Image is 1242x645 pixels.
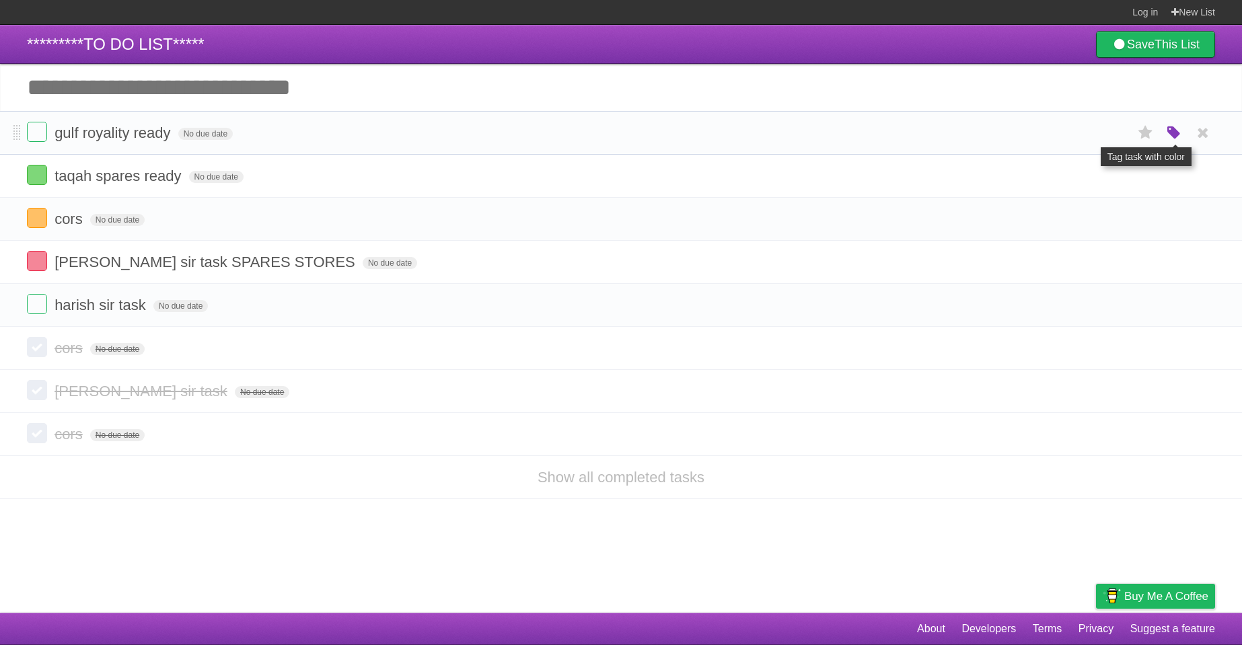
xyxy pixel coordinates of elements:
a: Show all completed tasks [538,469,704,486]
label: Done [27,208,47,228]
label: Done [27,122,47,142]
span: No due date [153,300,208,312]
span: cors [54,211,86,227]
span: [PERSON_NAME] sir task [54,383,231,400]
span: No due date [178,128,233,140]
span: taqah spares ready [54,167,184,184]
a: Suggest a feature [1130,616,1215,642]
a: Privacy [1079,616,1113,642]
b: This List [1155,38,1200,51]
span: [PERSON_NAME] sir task SPARES STORES [54,254,359,270]
span: No due date [235,386,289,398]
span: cors [54,426,86,443]
a: SaveThis List [1096,31,1215,58]
label: Done [27,337,47,357]
label: Done [27,380,47,400]
span: No due date [90,214,145,226]
img: Buy me a coffee [1103,584,1121,607]
label: Done [27,165,47,185]
span: Buy me a coffee [1124,584,1208,608]
label: Star task [1133,122,1159,144]
span: No due date [90,429,145,441]
span: cors [54,340,86,356]
span: No due date [90,343,145,355]
label: Done [27,251,47,271]
label: Done [27,423,47,443]
span: harish sir task [54,297,149,313]
a: Terms [1033,616,1062,642]
span: gulf royality ready [54,124,174,141]
a: About [917,616,945,642]
label: Done [27,294,47,314]
a: Developers [961,616,1016,642]
a: Buy me a coffee [1096,584,1215,609]
span: No due date [363,257,417,269]
span: No due date [189,171,244,183]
